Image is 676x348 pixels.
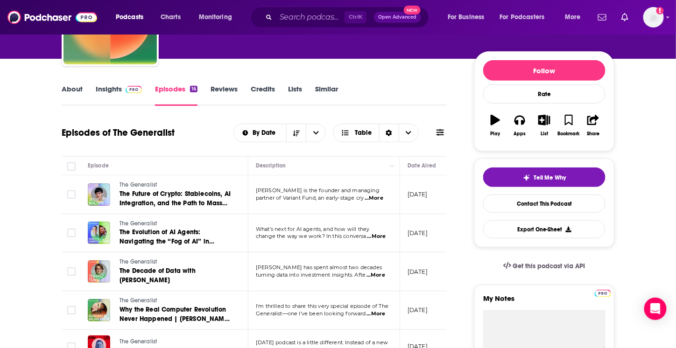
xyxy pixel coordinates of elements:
span: What’s next for AI agents, and how will they [256,226,370,232]
div: 16 [190,86,197,92]
span: Ctrl K [345,11,366,23]
button: open menu [234,130,287,136]
span: More [565,11,581,24]
input: Search podcasts, credits, & more... [276,10,345,25]
span: Toggle select row [67,306,76,314]
div: List [541,131,548,137]
h2: Choose List sort [233,124,326,142]
a: The Generalist [120,220,232,228]
button: Export One-Sheet [483,220,606,238]
button: open menu [558,10,592,25]
span: Toggle select row [67,267,76,276]
a: Contact This Podcast [483,195,606,213]
a: Episodes16 [155,84,197,106]
h1: Episodes of The Generalist [62,127,175,139]
span: Open Advanced [378,15,417,20]
a: The Generalist [120,297,232,305]
a: The Future of Crypto: Stablecoins, AI Integration, and the Path to Mass Adoption | [PERSON_NAME] ... [120,189,232,208]
span: The Generalist [120,297,157,304]
svg: Add a profile image [656,7,664,14]
span: The Generalist [120,220,157,227]
div: Apps [514,131,526,137]
span: Charts [161,11,181,24]
a: The Generalist [120,338,231,346]
span: [DATE] podcast is a little different. Instead of a new [256,339,388,346]
span: Table [355,130,372,136]
button: open menu [494,10,558,25]
p: [DATE] [408,190,428,198]
span: Toggle select row [67,190,76,199]
div: Rate [483,84,606,104]
button: open menu [441,10,496,25]
img: Podchaser - Follow, Share and Rate Podcasts [7,8,97,26]
span: The Future of Crypto: Stablecoins, AI Integration, and the Path to Mass Adoption | [PERSON_NAME] ... [120,190,231,235]
button: Apps [507,109,532,142]
a: Charts [155,10,186,25]
span: For Podcasters [500,11,545,24]
p: [DATE] [408,229,428,237]
img: User Profile [643,7,664,28]
div: Play [491,131,500,137]
span: The Decade of Data with [PERSON_NAME] [120,267,196,284]
a: Credits [251,84,275,106]
a: The Generalist [120,258,232,266]
a: The Evolution of AI Agents: Navigating the “Fog of AI” in Rapidly Changing Foundations | [PERSON_... [120,228,232,246]
a: Lists [288,84,302,106]
span: turning data into investment insights. Afte [256,271,366,278]
a: The Decade of Data with [PERSON_NAME] [120,266,232,285]
a: Show notifications dropdown [594,9,610,25]
span: Monitoring [199,11,232,24]
a: About [62,84,83,106]
span: Logged in as kirstycam [643,7,664,28]
span: The Generalist [120,258,157,265]
span: ...More [366,271,385,279]
a: Reviews [211,84,238,106]
button: open menu [306,124,325,142]
span: By Date [253,130,279,136]
button: Choose View [333,124,419,142]
div: Open Intercom Messenger [644,298,667,320]
div: Episode [88,160,109,171]
span: Toggle select row [67,229,76,237]
span: ...More [365,195,383,202]
a: InsightsPodchaser Pro [96,84,142,106]
div: Date Aired [408,160,436,171]
button: open menu [192,10,244,25]
button: tell me why sparkleTell Me Why [483,167,606,187]
button: List [532,109,556,142]
button: Column Actions [387,160,398,172]
span: I'm thrilled to share this very special episode of The [256,303,388,309]
span: The Evolution of AI Agents: Navigating the “Fog of AI” in Rapidly Changing Foundations | [PERSON_... [120,228,221,273]
span: [PERSON_NAME] is the founder and managing [256,187,380,194]
div: Bookmark [558,131,580,137]
button: open menu [109,10,155,25]
span: The Generalist [120,338,157,345]
div: Description [256,160,286,171]
span: Generalist—one I've been looking forward [256,310,366,317]
div: Share [587,131,599,137]
span: ...More [366,310,385,318]
span: The Generalist [120,181,157,188]
label: My Notes [483,294,606,310]
span: Get this podcast via API [513,262,585,270]
button: Share [581,109,606,142]
span: ...More [367,233,386,240]
p: [DATE] [408,306,428,314]
a: Similar [315,84,338,106]
span: New [404,6,421,14]
span: Why the Real Computer Revolution Never Happened | [PERSON_NAME] & [PERSON_NAME] [120,306,230,332]
a: Get this podcast via API [496,255,593,278]
img: tell me why sparkle [523,174,530,181]
button: Open AdvancedNew [374,12,421,23]
button: Sort Direction [286,124,306,142]
div: Sort Direction [379,124,399,142]
a: Pro website [595,288,611,297]
button: Follow [483,60,606,81]
span: For Business [448,11,485,24]
span: change the way we work? In this conversa [256,233,366,239]
button: Show profile menu [643,7,664,28]
a: Why the Real Computer Revolution Never Happened | [PERSON_NAME] & [PERSON_NAME] [120,305,232,324]
img: Podchaser Pro [126,86,142,93]
a: The Generalist [120,181,232,189]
